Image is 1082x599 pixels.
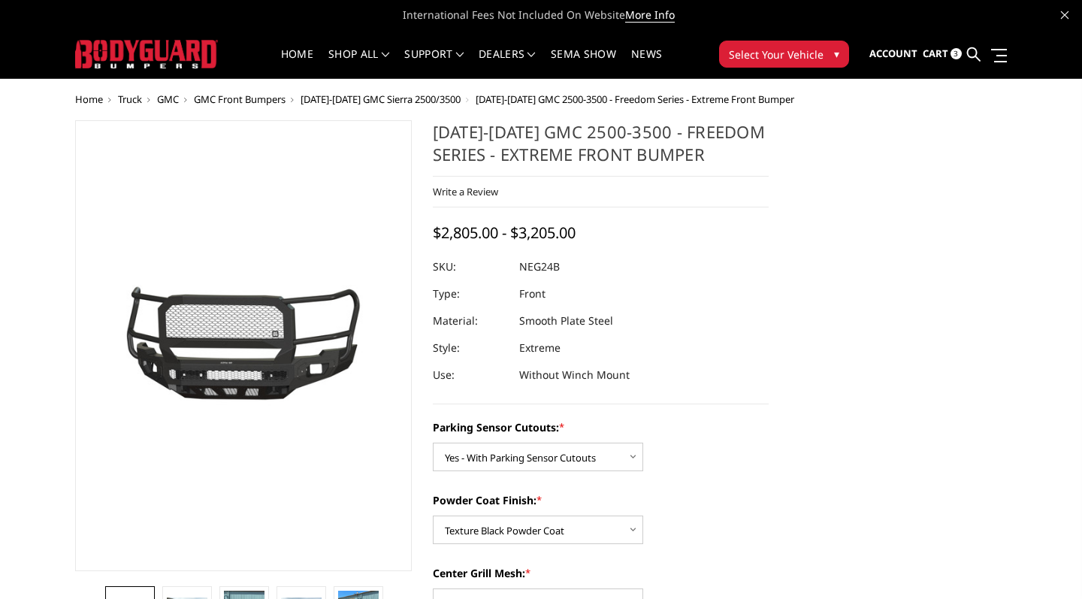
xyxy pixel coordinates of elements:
a: [DATE]-[DATE] GMC Sierra 2500/3500 [301,92,461,106]
a: SEMA Show [551,49,616,78]
span: Select Your Vehicle [729,47,824,62]
a: News [631,49,662,78]
dd: NEG24B [519,253,560,280]
dd: Without Winch Mount [519,362,630,389]
dd: Front [519,280,546,307]
a: Cart 3 [923,34,962,74]
a: Write a Review [433,185,498,198]
a: GMC [157,92,179,106]
dt: Use: [433,362,508,389]
h1: [DATE]-[DATE] GMC 2500-3500 - Freedom Series - Extreme Front Bumper [433,120,769,177]
dd: Smooth Plate Steel [519,307,613,334]
label: Parking Sensor Cutouts: [433,419,769,435]
a: Home [75,92,103,106]
a: GMC Front Bumpers [194,92,286,106]
dt: Type: [433,280,508,307]
a: shop all [328,49,389,78]
dt: SKU: [433,253,508,280]
button: Select Your Vehicle [719,41,849,68]
span: 3 [951,48,962,59]
label: Center Grill Mesh: [433,565,769,581]
span: [DATE]-[DATE] GMC 2500-3500 - Freedom Series - Extreme Front Bumper [476,92,794,106]
a: Support [404,49,464,78]
a: Dealers [479,49,536,78]
a: Truck [118,92,142,106]
a: Home [281,49,313,78]
a: More Info [625,8,675,23]
span: Account [869,47,917,60]
a: 2024-2025 GMC 2500-3500 - Freedom Series - Extreme Front Bumper [75,120,412,571]
span: $2,805.00 - $3,205.00 [433,222,576,243]
dt: Material: [433,307,508,334]
label: Powder Coat Finish: [433,492,769,508]
span: Cart [923,47,948,60]
span: ▾ [834,46,839,62]
dd: Extreme [519,334,561,362]
dt: Style: [433,334,508,362]
a: Account [869,34,917,74]
img: BODYGUARD BUMPERS [75,40,218,68]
